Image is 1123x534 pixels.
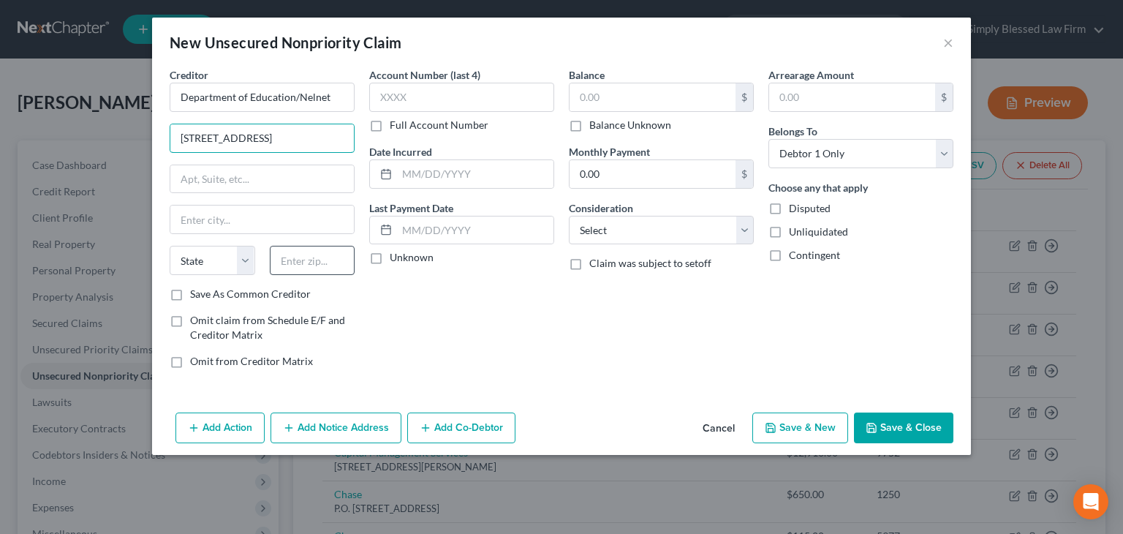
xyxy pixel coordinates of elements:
[789,225,848,238] span: Unliquidated
[170,165,354,193] input: Apt, Suite, etc...
[589,118,671,132] label: Balance Unknown
[1073,484,1108,519] div: Open Intercom Messenger
[190,355,313,367] span: Omit from Creditor Matrix
[170,83,355,112] input: Search creditor by name...
[170,206,354,233] input: Enter city...
[569,144,650,159] label: Monthly Payment
[768,180,868,195] label: Choose any that apply
[369,200,453,216] label: Last Payment Date
[569,200,633,216] label: Consideration
[397,160,553,188] input: MM/DD/YYYY
[569,67,605,83] label: Balance
[769,83,935,111] input: 0.00
[170,69,208,81] span: Creditor
[736,160,753,188] div: $
[390,118,488,132] label: Full Account Number
[736,83,753,111] div: $
[854,413,953,443] button: Save & Close
[175,413,265,443] button: Add Action
[589,257,711,269] span: Claim was subject to setoff
[397,217,553,244] input: MM/DD/YYYY
[789,249,840,261] span: Contingent
[570,160,736,188] input: 0.00
[768,125,817,138] span: Belongs To
[271,413,401,443] button: Add Notice Address
[407,413,515,443] button: Add Co-Debtor
[369,144,432,159] label: Date Incurred
[691,414,746,443] button: Cancel
[789,202,831,214] span: Disputed
[190,287,311,301] label: Save As Common Creditor
[190,314,345,341] span: Omit claim from Schedule E/F and Creditor Matrix
[752,413,848,443] button: Save & New
[390,250,434,265] label: Unknown
[369,83,554,112] input: XXXX
[570,83,736,111] input: 0.00
[170,32,401,53] div: New Unsecured Nonpriority Claim
[943,34,953,51] button: ×
[935,83,953,111] div: $
[270,246,355,275] input: Enter zip...
[768,67,854,83] label: Arrearage Amount
[369,67,480,83] label: Account Number (last 4)
[170,124,354,152] input: Enter address...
